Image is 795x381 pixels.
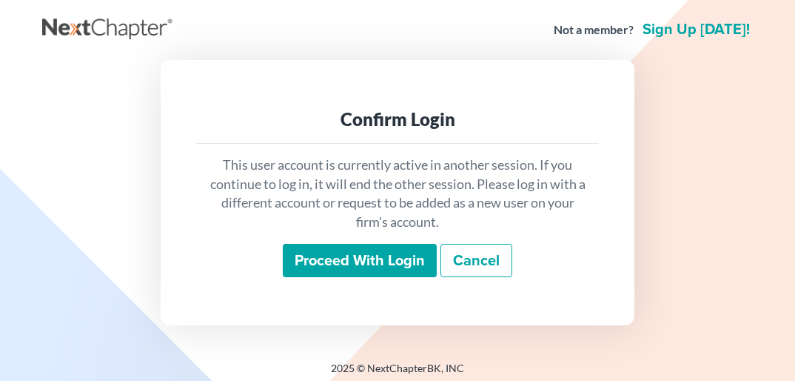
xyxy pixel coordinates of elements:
a: Cancel [440,244,512,278]
div: Confirm Login [208,107,587,131]
a: Sign up [DATE]! [640,22,753,37]
strong: Not a member? [554,21,634,39]
p: This user account is currently active in another session. If you continue to log in, it will end ... [208,156,587,232]
input: Proceed with login [283,244,437,278]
